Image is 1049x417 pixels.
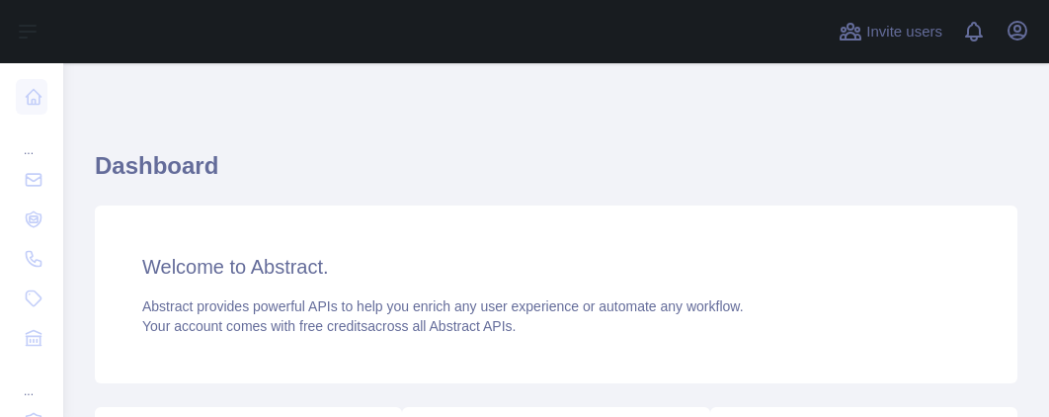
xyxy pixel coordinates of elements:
span: Invite users [866,21,942,43]
span: Abstract provides powerful APIs to help you enrich any user experience or automate any workflow. [142,298,744,314]
span: Your account comes with across all Abstract APIs. [142,318,516,334]
h3: Welcome to Abstract. [142,253,970,281]
div: ... [16,119,47,158]
button: Invite users [835,16,946,47]
span: free credits [299,318,367,334]
div: ... [16,360,47,399]
h1: Dashboard [95,150,1017,198]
